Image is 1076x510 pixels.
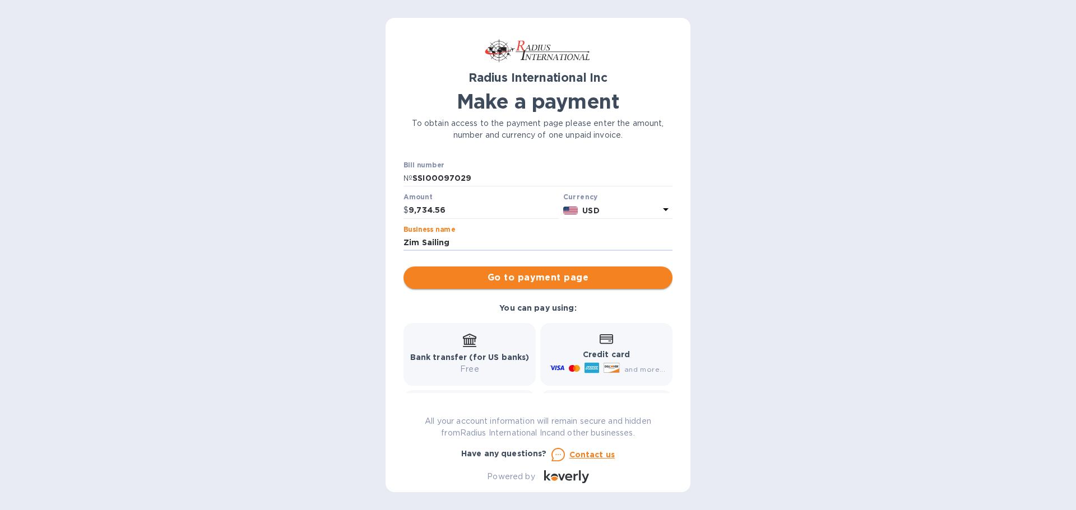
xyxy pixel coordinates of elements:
p: № [403,172,412,184]
p: Free [410,363,530,375]
span: Go to payment page [412,271,664,284]
b: Credit card [583,350,630,359]
label: Business name [403,226,455,233]
button: Go to payment page [403,266,672,289]
b: Currency [563,193,598,201]
img: USD [563,207,578,214]
h1: Make a payment [403,90,672,113]
u: Contact us [569,450,615,459]
span: and more... [624,365,665,373]
b: You can pay using: [499,303,576,312]
p: Powered by [487,471,535,483]
input: Enter bill number [412,170,672,187]
label: Amount [403,194,432,201]
p: All your account information will remain secure and hidden from Radius International Inc and othe... [403,415,672,439]
b: Radius International Inc [469,71,607,85]
input: 0.00 [409,202,559,219]
b: Bank transfer (for US banks) [410,353,530,362]
p: $ [403,204,409,216]
input: Enter business name [403,235,672,251]
label: Bill number [403,162,444,169]
b: USD [582,206,599,215]
b: Have any questions? [461,449,547,458]
p: To obtain access to the payment page please enter the amount, number and currency of one unpaid i... [403,118,672,141]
